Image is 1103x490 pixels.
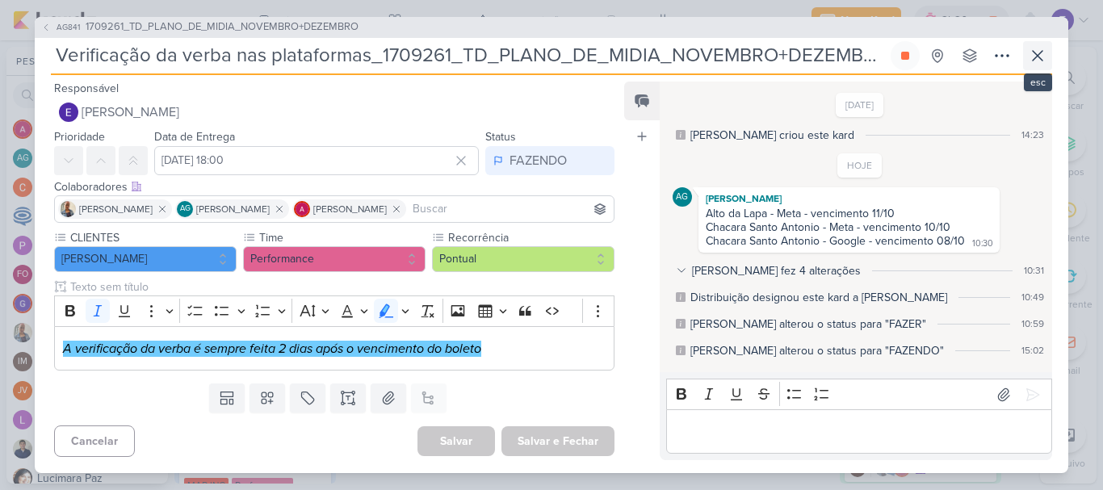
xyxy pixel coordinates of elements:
div: Colaboradores [54,178,614,195]
label: CLIENTES [69,229,237,246]
div: Este log é visível à todos no kard [676,292,686,302]
label: Time [258,229,426,246]
button: Performance [243,246,426,272]
div: 10:59 [1021,316,1044,331]
button: [PERSON_NAME] [54,246,237,272]
span: [PERSON_NAME] [79,202,153,216]
p: AG [676,193,688,202]
div: Aline criou este kard [690,127,854,144]
p: AG [180,205,191,213]
input: Kard Sem Título [51,41,887,70]
div: 10:31 [1024,263,1044,278]
div: esc [1024,73,1052,91]
img: Eduardo Quaresma [59,103,78,122]
div: 10:49 [1021,290,1044,304]
div: Aline Gimenez Graciano [177,201,193,217]
div: [PERSON_NAME] fez 4 alterações [692,262,861,279]
label: Data de Entrega [154,130,235,144]
div: Alto da Lapa - Meta - vencimento 11/10 [706,207,992,220]
button: [PERSON_NAME] [54,98,614,127]
div: Este log é visível à todos no kard [676,346,686,355]
span: [PERSON_NAME] [82,103,179,122]
button: Cancelar [54,425,135,457]
div: 10:30 [972,237,993,250]
div: Editor toolbar [54,295,614,327]
input: Buscar [409,199,610,219]
label: Prioridade [54,130,105,144]
div: Editor editing area: main [666,409,1052,454]
img: Alessandra Gomes [294,201,310,217]
div: Chacara Santo Antonio - Google - vencimento 08/10 [706,234,965,248]
div: Aline Gimenez Graciano [673,187,692,207]
div: Editor toolbar [666,379,1052,410]
div: Este log é visível à todos no kard [676,319,686,329]
div: Este log é visível à todos no kard [676,130,686,140]
img: Iara Santos [60,201,76,217]
div: FAZENDO [510,151,567,170]
div: Parar relógio [899,49,912,62]
label: Recorrência [447,229,614,246]
input: Select a date [154,146,479,175]
label: Status [485,130,516,144]
span: [PERSON_NAME] [313,202,387,216]
div: Chacara Santo Antonio - Meta - vencimento 10/10 [706,220,992,234]
div: Eduardo alterou o status para "FAZER" [690,316,926,333]
button: Pontual [432,246,614,272]
div: 15:02 [1021,343,1044,358]
div: Distribuição designou este kard a Eduardo [690,289,947,306]
div: Eduardo alterou o status para "FAZENDO" [690,342,944,359]
input: Texto sem título [67,279,614,295]
mark: A verificação da verba é sempre feita 2 dias após o vencimento do boleto [63,341,481,357]
button: FAZENDO [485,146,614,175]
label: Responsável [54,82,119,95]
div: 14:23 [1021,128,1044,142]
div: [PERSON_NAME] [702,191,996,207]
div: Editor editing area: main [54,326,614,371]
span: [PERSON_NAME] [196,202,270,216]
